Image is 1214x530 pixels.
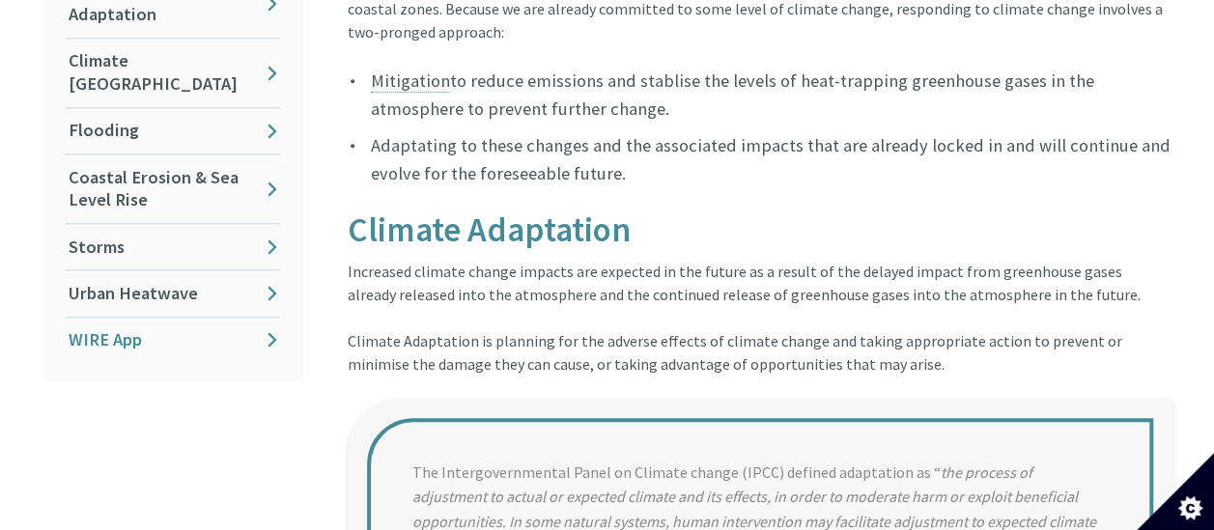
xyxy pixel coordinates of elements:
[66,224,280,269] a: Storms
[348,211,1172,249] h2: Climate Adaptation
[348,67,1172,124] li: to reduce emissions and stablise the levels of heat-trapping greenhouse gases in the atmosphere t...
[66,39,280,107] a: Climate [GEOGRAPHIC_DATA]
[66,108,280,153] a: Flooding
[348,131,1172,188] li: Adaptating to these changes and the associated impacts that are already locked in and will contin...
[66,318,280,363] a: WIRE App
[1137,453,1214,530] button: Set cookie preferences
[348,260,1172,376] div: Climate Adaptation is planning for the adverse effects of climate change and taking appropriate a...
[348,262,1141,304] span: Increased climate change impacts are expected in the future as a result of the delayed impact fro...
[371,70,450,93] a: Mitigation
[66,270,280,316] a: Urban Heatwave
[66,154,280,223] a: Coastal Erosion & Sea Level Rise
